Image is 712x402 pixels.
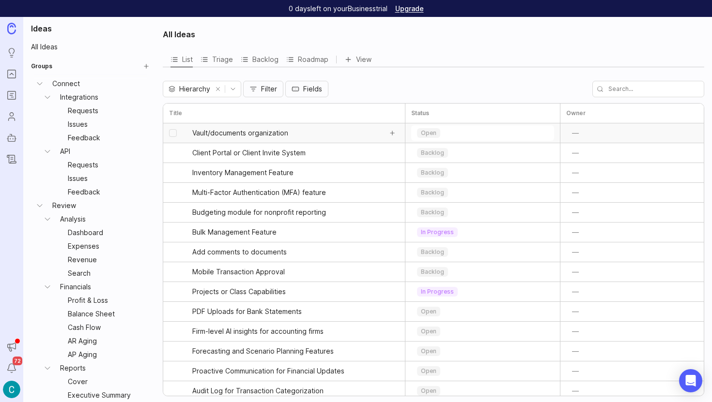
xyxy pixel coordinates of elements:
[56,212,139,226] a: Analysis
[192,148,306,158] span: Client Portal or Client Invite System
[201,52,233,67] a: Triage
[192,247,287,257] span: Add comments to documents
[566,206,585,219] button: —
[566,166,585,179] button: —
[566,126,585,140] button: —
[163,81,241,97] div: toggle menu
[192,386,324,396] span: Audit Log for Transaction Categorization
[411,125,554,141] div: toggle menu
[64,253,139,267] a: Revenue
[192,342,399,361] a: Forecasting and Scenario Planning Features
[3,44,20,61] a: Ideas
[592,81,704,97] input: Search...
[192,307,302,316] span: PDF Uploads for Bank Statements
[572,267,579,277] span: —
[411,343,554,359] div: toggle menu
[39,280,56,294] button: Financials expand
[411,205,554,220] div: toggle menu
[3,129,20,147] a: Autopilot
[169,129,177,137] input: select post
[31,199,48,212] button: Review expand
[261,84,277,94] span: Filter
[13,357,22,365] span: 72
[566,344,585,358] button: —
[64,226,139,239] a: Dashboard
[411,224,554,240] div: toggle menu
[411,383,554,399] div: toggle menu
[64,267,139,280] a: Search
[572,346,579,356] span: —
[421,367,436,375] p: open
[421,268,444,276] p: backlog
[566,384,585,398] button: —
[572,307,579,316] span: —
[64,321,139,334] a: Cash Flow
[192,143,399,163] a: Client Portal or Client Invite System
[566,285,585,298] button: —
[39,361,56,375] button: Reports expand
[303,84,322,94] span: Fields
[64,307,139,321] a: Balance Sheet
[411,363,554,379] div: toggle menu
[3,381,20,398] img: Craig Walker
[56,90,139,104] a: Integrations
[192,287,286,297] span: Projects or Class Capabilities
[27,40,153,54] a: All Ideas
[566,245,585,259] button: —
[192,302,399,321] a: PDF Uploads for Bank Statements
[572,128,579,138] span: —
[39,212,56,226] button: Analysis expand
[64,185,139,199] a: Feedback
[421,169,444,177] p: backlog
[64,158,139,172] a: Requests
[243,81,283,97] button: Filter
[411,324,554,339] div: toggle menu
[64,172,139,185] a: Issues
[163,29,195,40] h2: All Ideas
[572,208,579,217] span: —
[7,23,16,34] img: Canny Home
[27,23,153,34] h1: Ideas
[286,52,328,67] a: Roadmap
[421,149,444,157] p: backlog
[192,361,399,381] a: Proactive Communication for Financial Updates
[411,284,554,299] div: toggle menu
[192,322,399,341] a: Firm-level AI insights for accounting firms
[192,208,326,217] span: Budgeting module for nonprofit reporting
[411,165,554,180] div: toggle menu
[566,305,585,318] button: —
[395,5,424,12] a: Upgrade
[192,227,277,237] span: Bulk Management Feature
[192,381,399,401] a: Audit Log for Transaction Categorization
[192,123,382,143] a: Vault/documents organization
[411,185,554,200] div: toggle menu
[572,168,579,178] span: —
[421,328,436,335] p: open
[572,366,579,376] span: —
[421,129,436,137] p: open
[192,242,399,262] a: Add comments to documents
[192,168,294,178] span: Inventory Management Feature
[64,104,139,118] a: Requests
[421,208,444,216] p: backlog
[56,280,139,294] a: Financials
[3,338,20,356] button: Announcements
[64,131,139,145] a: Feedback
[411,264,554,280] div: toggle menu
[169,109,182,117] h3: Title
[192,128,288,138] span: Vault/documents organization
[192,183,399,202] a: Multi-Factor Authentication (MFA) feature
[64,118,139,131] a: Issues
[572,148,579,158] span: —
[39,90,56,104] button: Integrations expand
[572,227,579,237] span: —
[421,387,436,395] p: open
[64,334,139,348] a: AR Aging
[192,223,399,242] a: Bulk Management Feature
[64,348,139,361] a: AP Aging
[679,369,702,392] div: Open Intercom Messenger
[192,203,399,222] a: Budgeting module for nonprofit reporting
[566,109,586,117] h3: Owner
[572,287,579,297] span: —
